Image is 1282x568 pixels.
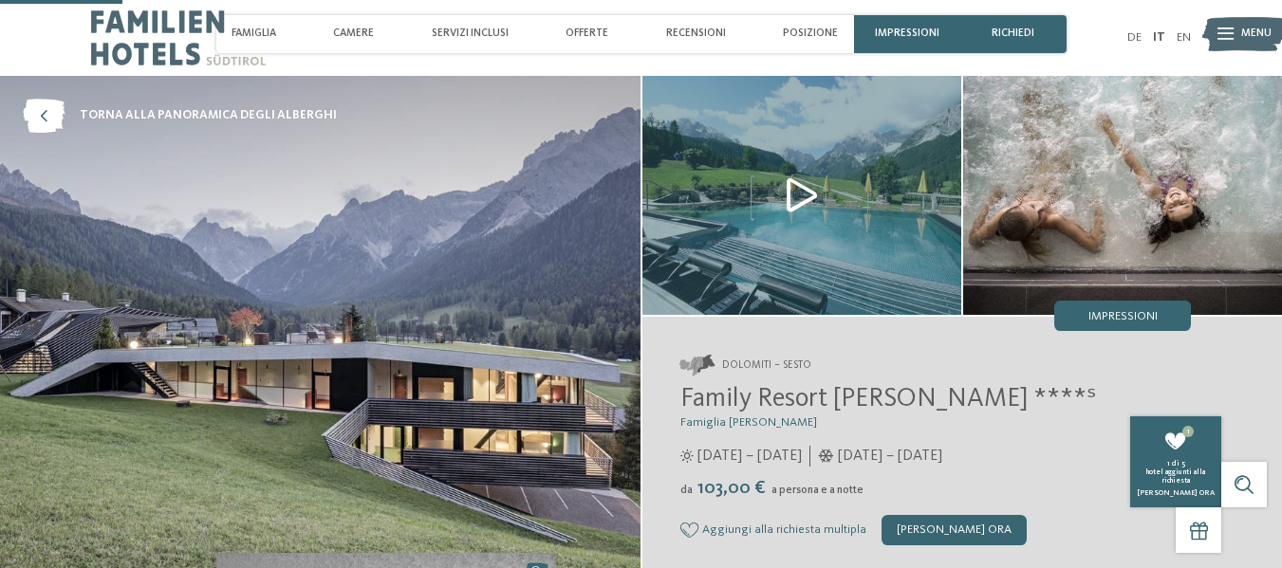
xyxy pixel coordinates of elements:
img: Il nostro family hotel a Sesto, il vostro rifugio sulle Dolomiti. [642,76,961,315]
span: [PERSON_NAME] ora [1137,489,1215,497]
img: Il nostro family hotel a Sesto, il vostro rifugio sulle Dolomiti. [963,76,1282,315]
a: EN [1177,31,1191,44]
span: Dolomiti – Sesto [722,358,811,374]
div: [PERSON_NAME] ora [882,515,1027,545]
i: Orari d'apertura estate [680,449,694,463]
span: [DATE] – [DATE] [838,446,942,467]
span: Menu [1241,27,1272,42]
span: di [1172,460,1180,467]
span: Impressioni [1088,311,1158,323]
span: hotel aggiunti alla richiesta [1146,468,1205,485]
a: DE [1127,31,1142,44]
span: torna alla panoramica degli alberghi [80,107,337,124]
a: torna alla panoramica degli alberghi [23,99,337,133]
span: Family Resort [PERSON_NAME] ****ˢ [680,386,1096,412]
a: 1 1 di 5 hotel aggiunti alla richiesta [PERSON_NAME] ora [1130,416,1221,507]
span: 1 [1167,460,1170,467]
span: 103,00 € [695,479,770,498]
span: da [680,485,693,496]
i: Orari d'apertura inverno [818,449,834,463]
span: [DATE] – [DATE] [697,446,802,467]
span: Aggiungi alla richiesta multipla [702,523,866,537]
span: a persona e a notte [771,485,864,496]
span: 1 [1182,426,1194,437]
span: Famiglia [PERSON_NAME] [680,416,817,429]
a: IT [1153,31,1165,44]
span: 5 [1181,460,1185,467]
